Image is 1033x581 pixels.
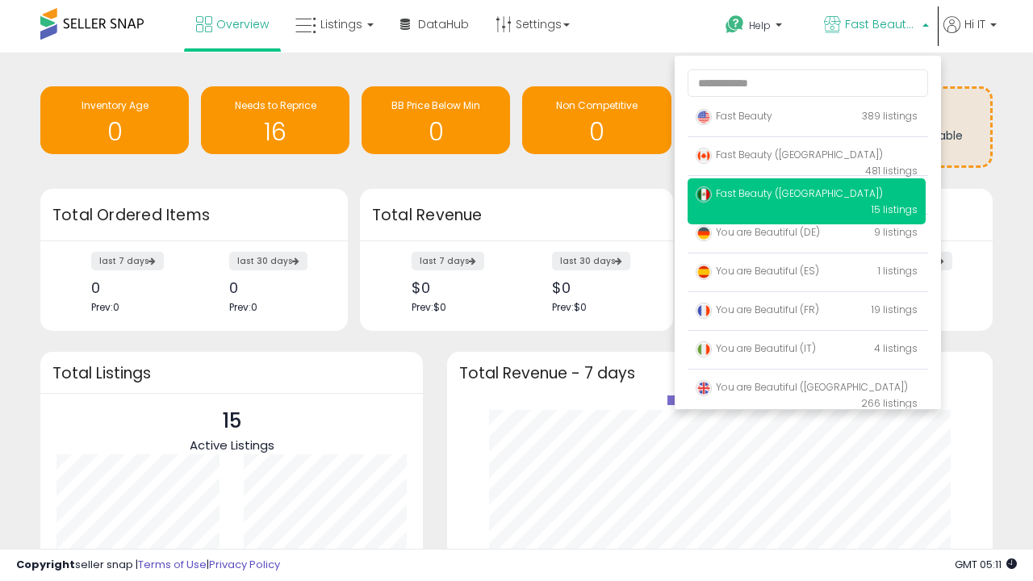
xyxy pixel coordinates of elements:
span: Needs to Reprice [235,98,316,112]
a: Hi IT [943,16,997,52]
span: 266 listings [861,396,918,410]
h1: 0 [370,119,502,145]
img: usa.png [696,109,712,125]
h1: 0 [48,119,181,145]
span: 19 listings [872,303,918,316]
a: Non Competitive 0 [522,86,671,154]
span: 4 listings [874,341,918,355]
p: 15 [190,406,274,437]
span: Fast Beauty [696,109,772,123]
span: Non Competitive [556,98,638,112]
span: Active Listings [190,437,274,454]
div: seller snap | | [16,558,280,573]
span: Prev: 0 [229,300,257,314]
div: $0 [552,279,645,296]
label: last 30 days [229,252,307,270]
label: last 7 days [412,252,484,270]
div: 0 [91,279,182,296]
a: Needs to Reprice 16 [201,86,349,154]
a: Inventory Age 0 [40,86,189,154]
img: france.png [696,303,712,319]
span: Fast Beauty ([GEOGRAPHIC_DATA]) [696,148,883,161]
div: $0 [412,279,504,296]
span: DataHub [418,16,469,32]
h3: Total Revenue [372,204,661,227]
span: You are Beautiful (FR) [696,303,819,316]
h1: 16 [209,119,341,145]
span: 1 listings [878,264,918,278]
span: 2025-09-12 05:11 GMT [955,557,1017,572]
label: last 30 days [552,252,630,270]
a: Privacy Policy [209,557,280,572]
label: last 7 days [91,252,164,270]
span: Prev: $0 [552,300,587,314]
span: 15 listings [872,203,918,216]
span: Prev: $0 [412,300,446,314]
span: You are Beautiful (ES) [696,264,819,278]
a: Help [713,2,809,52]
img: mexico.png [696,186,712,203]
span: Inventory Age [82,98,148,112]
span: Hi IT [964,16,985,32]
span: 481 listings [865,164,918,178]
img: uk.png [696,380,712,396]
span: Overview [216,16,269,32]
a: BB Price Below Min 0 [362,86,510,154]
a: Terms of Use [138,557,207,572]
img: germany.png [696,225,712,241]
h3: Total Ordered Items [52,204,336,227]
img: italy.png [696,341,712,357]
i: Get Help [725,15,745,35]
img: canada.png [696,148,712,164]
strong: Copyright [16,557,75,572]
span: 9 listings [874,225,918,239]
span: Fast Beauty ([GEOGRAPHIC_DATA]) [696,186,883,200]
img: spain.png [696,264,712,280]
span: You are Beautiful (IT) [696,341,816,355]
h3: Total Revenue - 7 days [459,367,981,379]
span: Help [749,19,771,32]
span: Fast Beauty ([GEOGRAPHIC_DATA]) [845,16,918,32]
div: 0 [229,279,320,296]
span: You are Beautiful (DE) [696,225,820,239]
h3: Total Listings [52,367,411,379]
span: Listings [320,16,362,32]
span: Prev: 0 [91,300,119,314]
h1: 0 [530,119,663,145]
span: BB Price Below Min [391,98,480,112]
span: 389 listings [862,109,918,123]
span: You are Beautiful ([GEOGRAPHIC_DATA]) [696,380,908,394]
